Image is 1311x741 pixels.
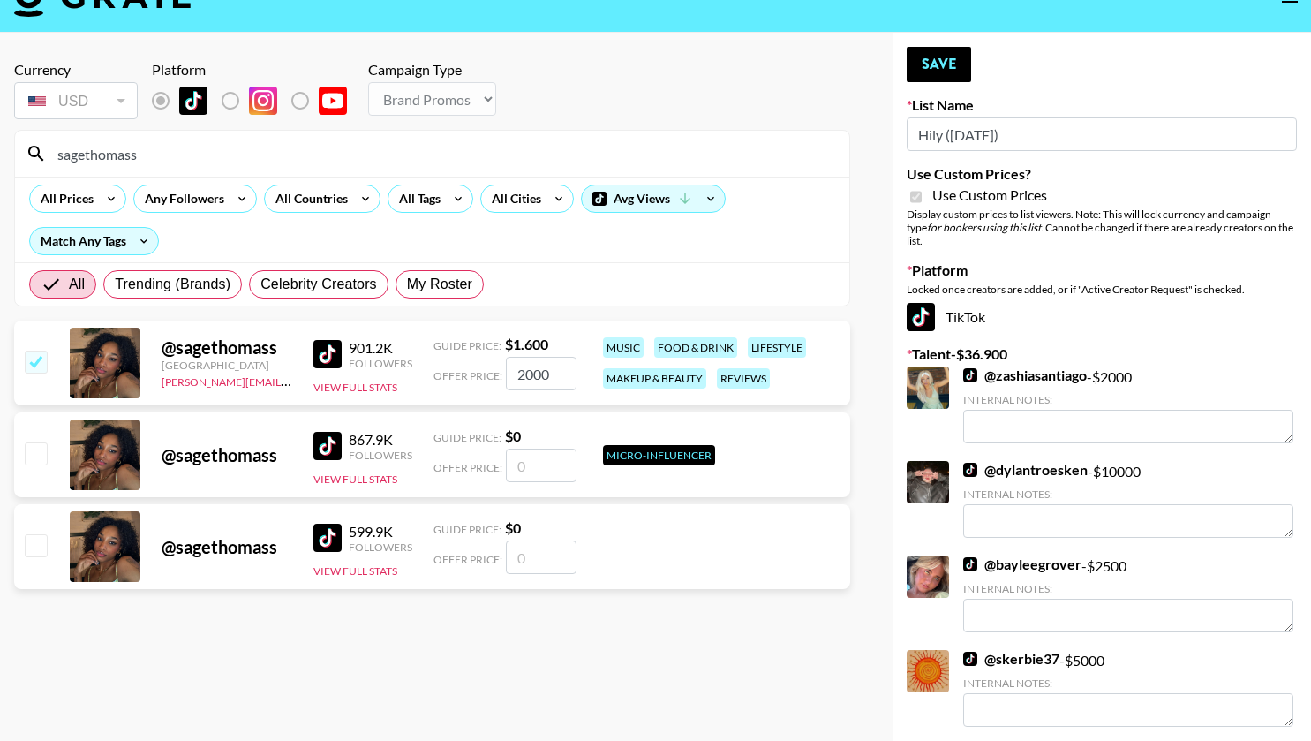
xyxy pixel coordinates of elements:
[963,488,1293,501] div: Internal Notes:
[115,274,230,295] span: Trending (Brands)
[388,185,444,212] div: All Tags
[433,523,501,536] span: Guide Price:
[260,274,377,295] span: Celebrity Creators
[963,367,1293,443] div: - $ 2000
[162,536,292,558] div: @ sagethomass
[265,185,351,212] div: All Countries
[162,444,292,466] div: @ sagethomass
[963,677,1293,690] div: Internal Notes:
[349,339,412,357] div: 901.2K
[319,87,347,115] img: YouTube
[505,519,521,536] strong: $ 0
[963,463,977,477] img: TikTok
[179,87,207,115] img: TikTok
[963,652,977,666] img: TikTok
[313,340,342,368] img: TikTok
[603,368,706,389] div: makeup & beauty
[249,87,277,115] img: Instagram
[349,523,412,541] div: 599.9K
[505,427,521,444] strong: $ 0
[18,86,134,117] div: USD
[47,140,839,168] input: Search by User Name
[907,96,1297,114] label: List Name
[506,449,576,482] input: 0
[152,61,361,79] div: Platform
[349,449,412,462] div: Followers
[69,274,85,295] span: All
[368,61,496,79] div: Campaign Type
[963,461,1088,479] a: @dylantroesken
[162,359,292,372] div: [GEOGRAPHIC_DATA]
[963,650,1059,668] a: @skerbie37
[313,473,397,486] button: View Full Stats
[963,461,1293,538] div: - $ 10000
[313,381,397,394] button: View Full Stats
[963,650,1293,727] div: - $ 5000
[963,557,977,571] img: TikTok
[162,372,591,389] a: [PERSON_NAME][EMAIL_ADDRESS][PERSON_NAME][PERSON_NAME][DOMAIN_NAME]
[152,82,361,119] div: List locked to TikTok.
[313,564,397,578] button: View Full Stats
[30,228,158,254] div: Match Any Tags
[603,445,715,465] div: Micro-Influencer
[907,283,1297,296] div: Locked once creators are added, or if "Active Creator Request" is checked.
[349,541,412,554] div: Followers
[907,261,1297,279] label: Platform
[14,61,138,79] div: Currency
[433,461,502,474] span: Offer Price:
[907,345,1297,363] label: Talent - $ 36.900
[134,185,228,212] div: Any Followers
[433,369,502,382] span: Offer Price:
[654,337,737,358] div: food & drink
[407,274,472,295] span: My Roster
[433,553,502,566] span: Offer Price:
[932,186,1047,204] span: Use Custom Prices
[313,432,342,460] img: TikTok
[907,47,971,82] button: Save
[963,582,1293,595] div: Internal Notes:
[963,367,1087,384] a: @zashiasantiago
[748,337,806,358] div: lifestyle
[963,556,1081,573] a: @bayleegrover
[349,357,412,370] div: Followers
[505,336,548,352] strong: $ 1.600
[162,336,292,359] div: @ sagethomass
[582,185,725,212] div: Avg Views
[907,303,935,331] img: TikTok
[963,368,977,382] img: TikTok
[717,368,770,389] div: reviews
[506,357,576,390] input: 1.600
[313,524,342,552] img: TikTok
[506,541,576,574] input: 0
[927,221,1041,234] em: for bookers using this list
[907,165,1297,183] label: Use Custom Prices?
[349,431,412,449] div: 867.9K
[433,339,501,352] span: Guide Price:
[963,393,1293,406] div: Internal Notes:
[907,303,1297,331] div: TikTok
[963,556,1293,632] div: - $ 2500
[603,337,644,358] div: music
[433,431,501,444] span: Guide Price:
[14,79,138,123] div: Currency is locked to USD
[481,185,545,212] div: All Cities
[907,208,1297,247] div: Display custom prices to list viewers. Note: This will lock currency and campaign type . Cannot b...
[30,185,97,212] div: All Prices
